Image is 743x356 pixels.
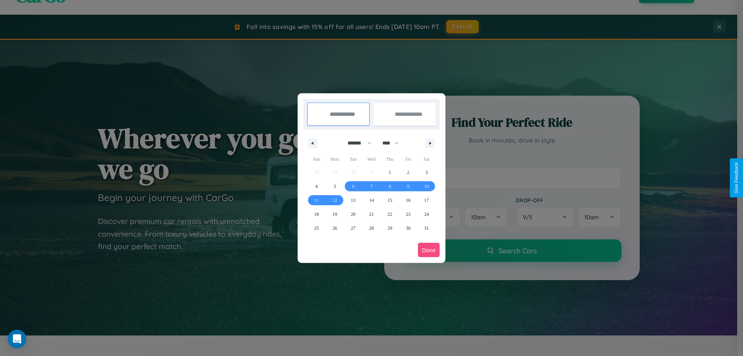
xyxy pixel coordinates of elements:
[389,179,391,193] span: 8
[362,153,380,165] span: Wed
[369,193,374,207] span: 14
[424,207,429,221] span: 24
[399,207,417,221] button: 23
[399,179,417,193] button: 9
[370,179,373,193] span: 7
[325,153,344,165] span: Mon
[418,165,436,179] button: 3
[362,179,380,193] button: 7
[344,179,362,193] button: 6
[325,207,344,221] button: 19
[325,179,344,193] button: 5
[362,221,380,235] button: 28
[351,193,356,207] span: 13
[381,207,399,221] button: 22
[406,221,411,235] span: 30
[351,207,356,221] span: 20
[8,330,26,348] div: Open Intercom Messenger
[314,221,319,235] span: 25
[344,193,362,207] button: 13
[307,221,325,235] button: 25
[387,207,392,221] span: 22
[381,165,399,179] button: 1
[344,221,362,235] button: 27
[734,162,739,194] div: Give Feedback
[418,207,436,221] button: 24
[418,179,436,193] button: 10
[418,221,436,235] button: 31
[399,221,417,235] button: 30
[387,193,392,207] span: 15
[381,153,399,165] span: Thu
[314,207,319,221] span: 18
[406,207,411,221] span: 23
[425,165,428,179] span: 3
[325,193,344,207] button: 12
[307,153,325,165] span: Sun
[344,153,362,165] span: Tue
[369,221,374,235] span: 28
[332,193,337,207] span: 12
[314,193,319,207] span: 11
[351,221,356,235] span: 27
[381,221,399,235] button: 29
[332,207,337,221] span: 19
[399,153,417,165] span: Fri
[418,193,436,207] button: 17
[381,193,399,207] button: 15
[362,193,380,207] button: 14
[399,165,417,179] button: 2
[389,165,391,179] span: 1
[307,193,325,207] button: 11
[325,221,344,235] button: 26
[344,207,362,221] button: 20
[334,179,336,193] span: 5
[387,221,392,235] span: 29
[307,179,325,193] button: 4
[424,221,429,235] span: 31
[399,193,417,207] button: 16
[407,165,409,179] span: 2
[418,153,436,165] span: Sat
[369,207,374,221] span: 21
[315,179,318,193] span: 4
[307,207,325,221] button: 18
[352,179,354,193] span: 6
[424,179,429,193] span: 10
[362,207,380,221] button: 21
[424,193,429,207] span: 17
[406,193,411,207] span: 16
[332,221,337,235] span: 26
[418,243,440,257] button: Done
[381,179,399,193] button: 8
[407,179,409,193] span: 9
